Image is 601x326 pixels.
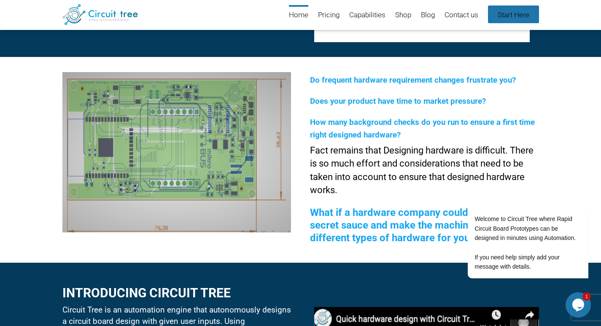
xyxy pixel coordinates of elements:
span: Does your product have time to market pressure? [310,97,486,106]
span: Do frequent hardware requirement changes frustrate you? [310,75,516,85]
img: Circuit Tree [62,4,138,25]
a: Shop [395,5,411,26]
a: Start Here [488,5,539,23]
a: Pricing [318,5,340,26]
a: Home [289,5,308,26]
span: What if a hardware company could take this secret sauce and make the machine to design different ... [310,207,518,244]
a: Capabilities [349,5,385,26]
a: Blog [421,5,435,26]
span: How many background checks do you run to ensure a first time right designed hardware? [310,118,535,140]
p: Fact remains that Designing hardware is difficult. There is so much effort and considerations tha... [310,144,539,197]
h2: Introducing circuit tree [62,286,291,300]
iframe: chat widget [441,132,593,288]
iframe: chat widget [566,292,593,318]
a: Contact us [445,5,478,26]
